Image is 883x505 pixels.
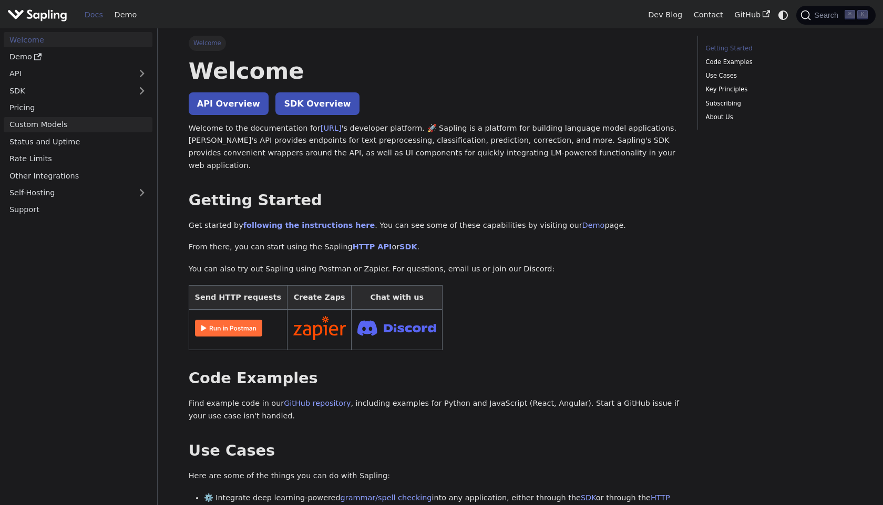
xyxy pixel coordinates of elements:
p: Welcome to the documentation for 's developer platform. 🚀 Sapling is a platform for building lang... [189,122,683,172]
a: SDK Overview [275,92,359,115]
a: API [4,66,131,81]
th: Chat with us [352,285,443,310]
p: You can also try out Sapling using Postman or Zapier. For questions, email us or join our Discord: [189,263,683,276]
a: Other Integrations [4,168,152,183]
a: grammar/spell checking [341,493,432,502]
a: Subscribing [706,99,848,109]
h2: Code Examples [189,369,683,388]
a: Demo [582,221,605,229]
button: Expand sidebar category 'API' [131,66,152,81]
a: Key Principles [706,85,848,94]
a: Custom Models [4,117,152,132]
a: About Us [706,112,848,122]
nav: Breadcrumbs [189,36,683,50]
a: Dev Blog [642,7,687,23]
p: Here are some of the things you can do with Sapling: [189,470,683,482]
a: Pricing [4,100,152,115]
img: Connect in Zapier [293,316,346,340]
a: Code Examples [706,57,848,67]
a: [URL] [321,124,342,132]
p: Get started by . You can see some of these capabilities by visiting our page. [189,219,683,232]
img: Run in Postman [195,320,262,336]
a: HTTP API [353,243,392,251]
button: Expand sidebar category 'SDK' [131,83,152,98]
a: Welcome [4,32,152,47]
span: Welcome [189,36,226,50]
span: Search [811,11,845,19]
img: Join Discord [357,317,436,339]
h1: Welcome [189,57,683,85]
a: SDK [581,493,596,502]
h2: Getting Started [189,191,683,210]
a: Getting Started [706,44,848,54]
button: Search (Command+K) [796,6,875,25]
a: Demo [4,49,152,65]
a: SDK [399,243,417,251]
th: Send HTTP requests [189,285,287,310]
a: Demo [109,7,142,23]
a: Status and Uptime [4,134,152,149]
h2: Use Cases [189,441,683,460]
kbd: ⌘ [845,10,855,19]
a: Rate Limits [4,151,152,166]
a: Use Cases [706,71,848,81]
kbd: K [857,10,868,19]
th: Create Zaps [287,285,352,310]
a: Support [4,202,152,217]
a: following the instructions here [243,221,375,229]
a: GitHub repository [284,399,351,407]
a: Self-Hosting [4,185,152,201]
a: Sapling.ai [7,7,71,23]
p: From there, you can start using the Sapling or . [189,241,683,254]
p: Find example code in our , including examples for Python and JavaScript (React, Angular). Start a... [189,397,683,423]
a: SDK [4,83,131,98]
a: GitHub [728,7,775,23]
button: Switch between dark and light mode (currently system mode) [776,7,791,23]
a: Contact [688,7,729,23]
a: Docs [79,7,109,23]
img: Sapling.ai [7,7,67,23]
a: API Overview [189,92,269,115]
